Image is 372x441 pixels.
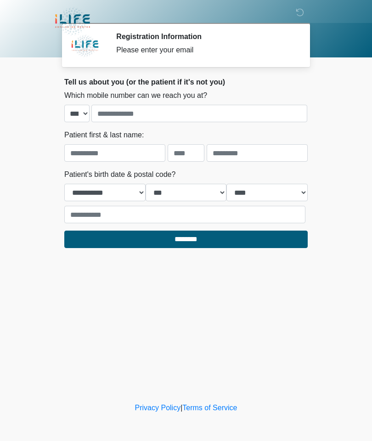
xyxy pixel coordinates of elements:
[182,404,237,412] a: Terms of Service
[180,404,182,412] a: |
[64,169,175,180] label: Patient's birth date & postal code?
[55,7,90,36] img: iLIFE Anti-Aging Center Logo
[64,90,207,101] label: Which mobile number can we reach you at?
[64,78,308,86] h2: Tell us about you (or the patient if it's not you)
[135,404,181,412] a: Privacy Policy
[71,32,99,60] img: Agent Avatar
[116,45,294,56] div: Please enter your email
[64,130,144,141] label: Patient first & last name:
